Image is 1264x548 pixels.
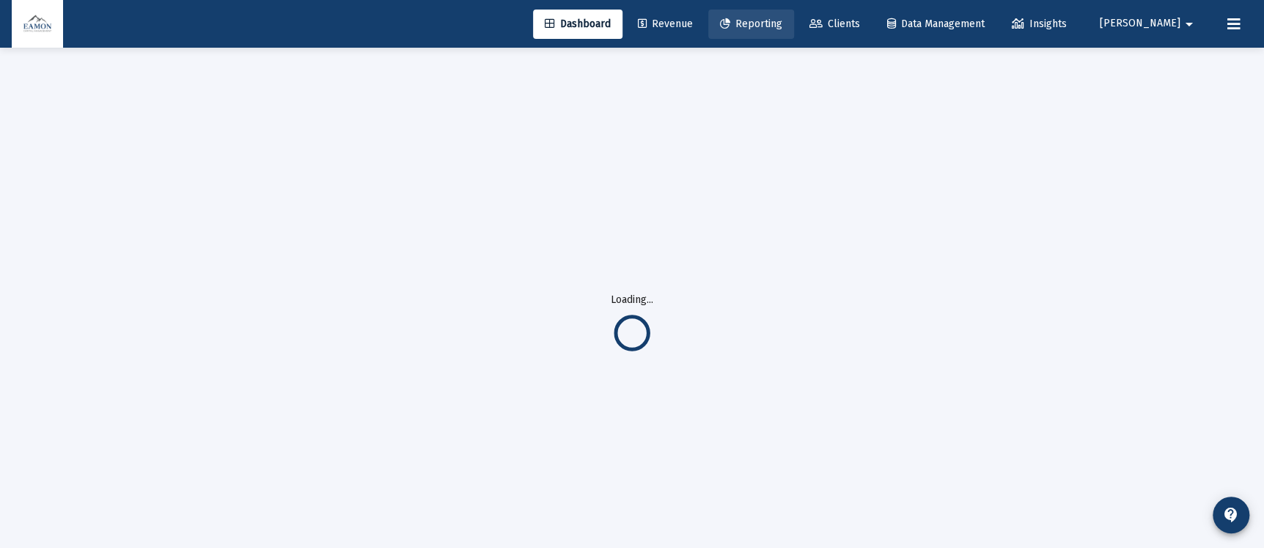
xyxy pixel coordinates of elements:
[1082,9,1216,38] button: [PERSON_NAME]
[638,18,693,30] span: Revenue
[875,10,996,39] a: Data Management
[533,10,622,39] a: Dashboard
[887,18,985,30] span: Data Management
[720,18,782,30] span: Reporting
[1000,10,1079,39] a: Insights
[1222,506,1240,524] mat-icon: contact_support
[1100,18,1180,30] span: [PERSON_NAME]
[809,18,860,30] span: Clients
[23,10,52,39] img: Dashboard
[1012,18,1067,30] span: Insights
[545,18,611,30] span: Dashboard
[626,10,705,39] a: Revenue
[708,10,794,39] a: Reporting
[798,10,872,39] a: Clients
[1180,10,1198,39] mat-icon: arrow_drop_down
